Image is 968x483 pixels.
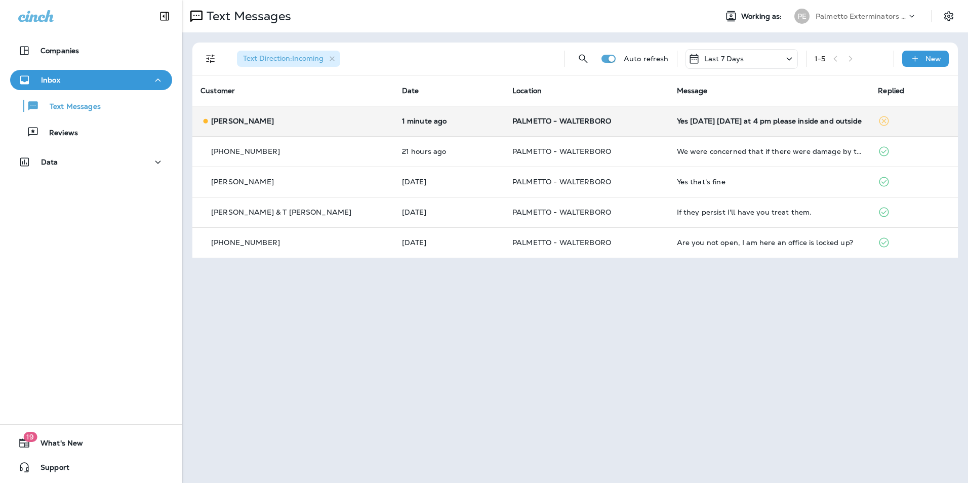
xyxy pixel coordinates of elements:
div: If they persist I'll have you treat them. [677,208,862,216]
p: Aug 19, 2025 11:47 AM [402,208,496,216]
span: PALMETTO - WALTERBORO [512,116,611,126]
button: Filters [200,49,221,69]
span: Replied [878,86,904,95]
span: What's New [30,439,83,451]
p: Reviews [39,129,78,138]
span: Message [677,86,708,95]
p: Last 7 Days [704,55,744,63]
button: Support [10,457,172,477]
span: Location [512,86,542,95]
p: [PHONE_NUMBER] [211,147,280,155]
div: Yes that's fine [677,178,862,186]
p: Aug 26, 2025 11:59 AM [402,117,496,125]
span: Support [30,463,69,475]
button: Collapse Sidebar [150,6,179,26]
button: Settings [940,7,958,25]
p: [PHONE_NUMBER] [211,238,280,247]
button: Reviews [10,122,172,143]
p: Text Messages [203,9,291,24]
span: Date [402,86,419,95]
div: Are you not open, I am here an office is locked up? [677,238,862,247]
p: [PERSON_NAME] [211,178,274,186]
div: Yes tomorrow Wednesday at 4 pm please inside and outside [677,117,862,125]
span: Working as: [741,12,784,21]
span: PALMETTO - WALTERBORO [512,208,611,217]
p: [PERSON_NAME] & T [PERSON_NAME] [211,208,351,216]
div: 1 - 5 [815,55,825,63]
p: Inbox [41,76,60,84]
p: Palmetto Exterminators LLC [816,12,907,20]
div: Text Direction:Incoming [237,51,340,67]
p: Auto refresh [624,55,669,63]
p: [PERSON_NAME] [211,117,274,125]
span: Customer [200,86,235,95]
span: PALMETTO - WALTERBORO [512,177,611,186]
p: Data [41,158,58,166]
span: 19 [23,432,37,442]
span: PALMETTO - WALTERBORO [512,147,611,156]
p: Text Messages [39,102,101,112]
p: Aug 22, 2025 09:30 AM [402,178,496,186]
p: Companies [41,47,79,55]
p: New [925,55,941,63]
button: Inbox [10,70,172,90]
button: Data [10,152,172,172]
p: Aug 25, 2025 02:31 PM [402,147,496,155]
p: Aug 19, 2025 09:32 AM [402,238,496,247]
button: 19What's New [10,433,172,453]
span: Text Direction : Incoming [243,54,324,63]
span: PALMETTO - WALTERBORO [512,238,611,247]
div: PE [794,9,810,24]
div: We were concerned that if there were damage by termites to the fence, there could be damage to th... [677,147,862,155]
button: Companies [10,41,172,61]
button: Text Messages [10,95,172,116]
button: Search Messages [573,49,593,69]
